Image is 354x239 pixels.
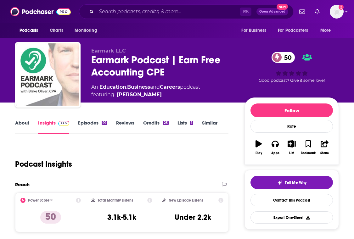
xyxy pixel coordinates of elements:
span: , [126,84,127,90]
img: Podchaser Pro [58,121,69,126]
div: 50Good podcast? Give it some love! [244,48,339,87]
a: Show notifications dropdown [297,6,307,17]
a: Blake Oliver [117,91,162,98]
a: InsightsPodchaser Pro [38,120,69,134]
div: Apps [271,151,279,155]
a: 50 [272,52,295,63]
a: Charts [46,25,67,36]
span: Podcasts [20,26,38,35]
h2: Total Monthly Listens [98,198,133,203]
svg: Add a profile image [339,5,344,10]
div: Bookmark [301,151,316,155]
button: Follow [250,103,333,117]
span: and [150,84,160,90]
h1: Podcast Insights [15,159,72,169]
h2: Power Score™ [28,198,53,203]
span: For Podcasters [278,26,308,35]
button: open menu [70,25,105,36]
button: open menu [316,25,339,36]
img: User Profile [330,5,344,19]
span: Monitoring [75,26,97,35]
div: 25 [163,121,168,125]
div: 99 [102,121,107,125]
a: Credits25 [143,120,168,134]
span: Open Advanced [259,10,285,13]
span: Earmark LLC [91,48,126,54]
span: New [277,4,288,10]
div: Share [320,151,329,155]
div: Rate [250,120,333,133]
button: Share [317,136,333,159]
img: Podchaser - Follow, Share and Rate Podcasts [10,6,71,18]
img: tell me why sparkle [277,180,282,185]
input: Search podcasts, credits, & more... [96,7,240,17]
a: Similar [202,120,217,134]
a: Business [127,84,150,90]
a: Show notifications dropdown [312,6,322,17]
h2: New Episode Listens [169,198,203,203]
button: open menu [237,25,274,36]
button: open menu [274,25,317,36]
button: tell me why sparkleTell Me Why [250,176,333,189]
h3: 3.1k-5.1k [107,213,136,222]
button: Show profile menu [330,5,344,19]
span: More [320,26,331,35]
button: open menu [15,25,46,36]
a: Reviews [116,120,134,134]
h2: Reach [15,181,30,187]
span: ⌘ K [240,8,251,16]
img: Earmark Podcast | Earn Free Accounting CPE [16,43,79,106]
span: Charts [50,26,63,35]
a: Careers [160,84,180,90]
button: Open AdvancedNew [256,8,288,15]
div: An podcast [91,83,200,98]
span: For Business [241,26,266,35]
span: 50 [278,52,295,63]
div: 1 [190,121,193,125]
button: Apps [267,136,283,159]
button: Play [250,136,267,159]
a: Lists1 [177,120,193,134]
span: Logged in as abbie.hatfield [330,5,344,19]
span: Good podcast? Give it some love! [259,78,325,83]
p: 50 [40,211,61,224]
div: List [289,151,294,155]
a: Education [99,84,126,90]
button: Export One-Sheet [250,211,333,224]
div: Search podcasts, credits, & more... [79,4,294,19]
div: Play [256,151,262,155]
button: Bookmark [300,136,316,159]
span: Tell Me Why [285,180,306,185]
button: List [284,136,300,159]
span: featuring [91,91,200,98]
a: About [15,120,29,134]
a: Episodes99 [78,120,107,134]
h3: Under 2.2k [175,213,211,222]
a: Contact This Podcast [250,194,333,206]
